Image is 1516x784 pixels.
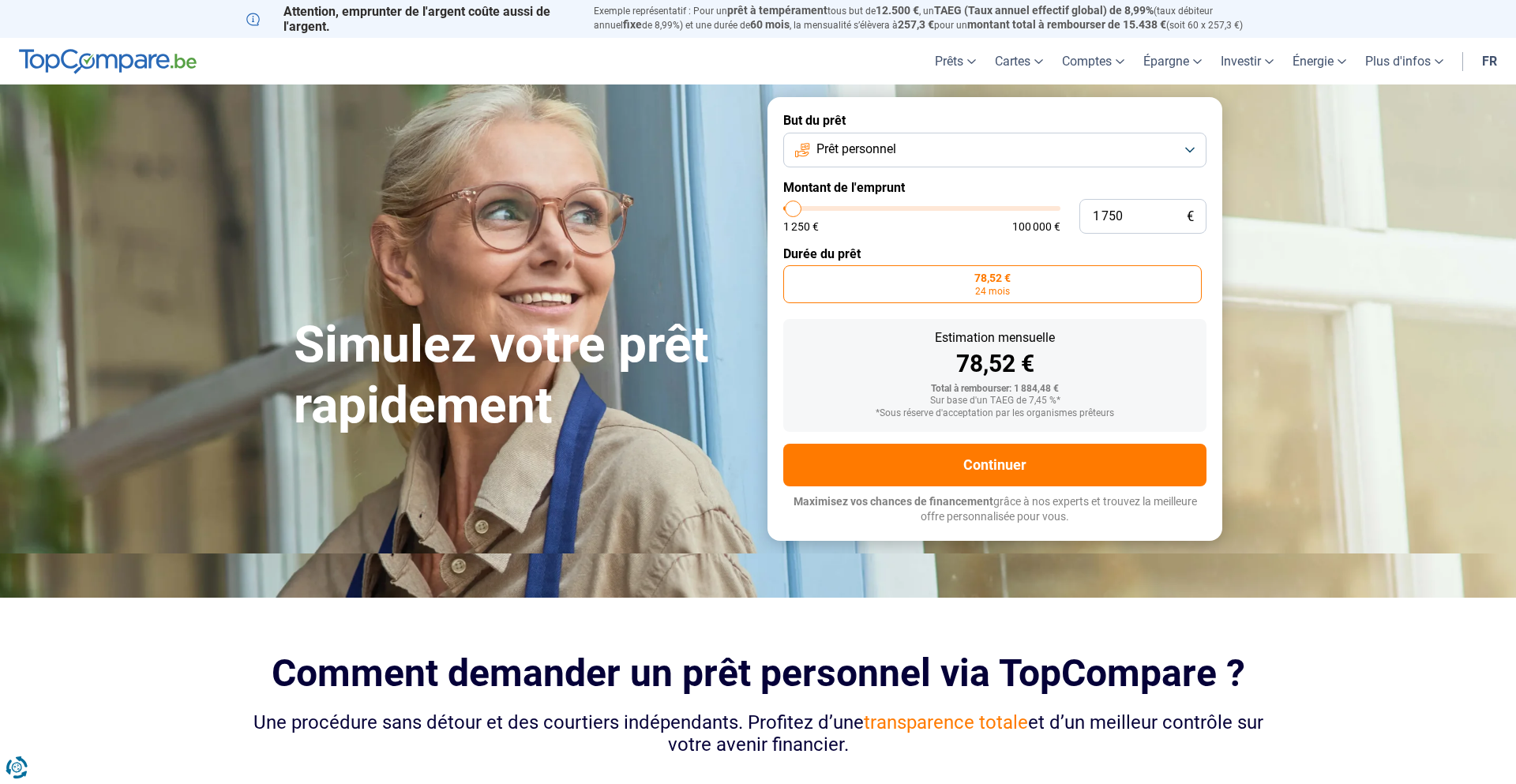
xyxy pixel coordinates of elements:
[783,133,1206,167] button: Prêt personnel
[925,38,985,84] a: Prêts
[796,384,1194,395] div: Total à rembourser: 1 884,48 €
[783,221,819,232] span: 1 250 €
[594,4,1270,32] p: Exemple représentatif : Pour un tous but de , un (taux débiteur annuel de 8,99%) et une durée de ...
[1356,38,1453,84] a: Plus d'infos
[796,396,1194,407] div: Sur base d'un TAEG de 7,45 %*
[783,246,1206,261] label: Durée du prêt
[727,4,827,17] span: prêt à tempérament
[19,49,197,74] img: TopCompare
[1473,38,1507,84] a: fr
[623,18,642,31] span: fixe
[985,38,1053,84] a: Cartes
[898,18,934,31] span: 257,3 €
[967,18,1166,31] span: montant total à rembourser de 15.438 €
[783,113,1206,128] label: But du prêt
[246,4,575,34] p: Attention, emprunter de l'argent coûte aussi de l'argent.
[1283,38,1356,84] a: Énergie
[246,651,1270,695] h2: Comment demander un prêt personnel via TopCompare ?
[974,272,1011,283] span: 78,52 €
[783,494,1206,525] p: grâce à nos experts et trouvez la meilleure offre personnalisée pour vous.
[796,408,1194,419] div: *Sous réserve d'acceptation par les organismes prêteurs
[1211,38,1283,84] a: Investir
[1053,38,1134,84] a: Comptes
[783,444,1206,486] button: Continuer
[796,352,1194,376] div: 78,52 €
[975,287,1010,296] span: 24 mois
[796,332,1194,344] div: Estimation mensuelle
[294,315,749,437] h1: Simulez votre prêt rapidement
[1187,210,1194,223] span: €
[1012,221,1060,232] span: 100 000 €
[794,495,993,508] span: Maximisez vos chances de financement
[750,18,790,31] span: 60 mois
[876,4,919,17] span: 12.500 €
[864,711,1028,733] span: transparence totale
[246,711,1270,757] div: Une procédure sans détour et des courtiers indépendants. Profitez d’une et d’un meilleur contrôle...
[783,180,1206,195] label: Montant de l'emprunt
[934,4,1154,17] span: TAEG (Taux annuel effectif global) de 8,99%
[1134,38,1211,84] a: Épargne
[816,141,896,158] span: Prêt personnel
